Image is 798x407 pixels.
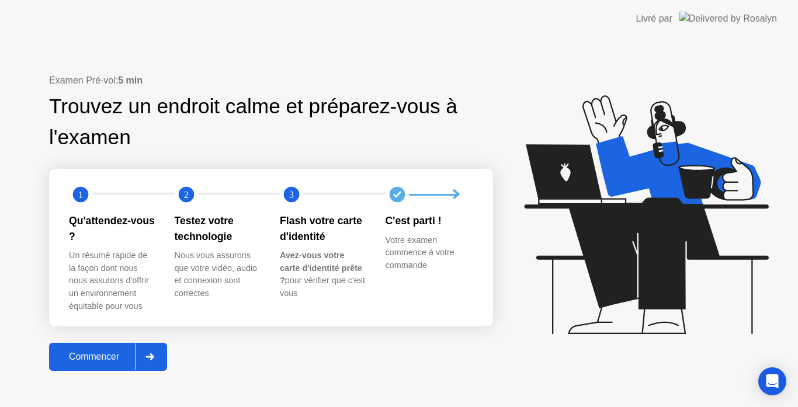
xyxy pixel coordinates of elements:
div: Votre examen commence à votre commande [386,234,473,272]
div: Testez votre technologie [175,213,262,244]
div: Commencer [53,352,136,362]
div: Nous vous assurons que votre vidéo, audio et connexion sont correctes [175,249,262,300]
div: Un résumé rapide de la façon dont nous nous assurons d'offrir un environnement équitable pour vous [69,249,156,312]
b: 5 min [118,75,143,85]
div: Flash votre carte d'identité [280,213,367,244]
img: Delivered by Rosalyn [679,12,777,25]
div: Qu'attendez-vous ? [69,213,156,244]
div: pour vérifier que c'est vous [280,249,367,300]
b: Avez-vous votre carte d'identité prête ? [280,251,362,285]
text: 2 [183,189,188,200]
div: Trouvez un endroit calme et préparez-vous à l'examen [49,91,461,153]
button: Commencer [49,343,167,371]
text: 1 [78,189,83,200]
div: Examen Pré-vol: [49,74,493,88]
text: 3 [289,189,294,200]
div: Livré par [636,12,672,26]
div: Open Intercom Messenger [758,367,786,395]
div: C'est parti ! [386,213,473,228]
